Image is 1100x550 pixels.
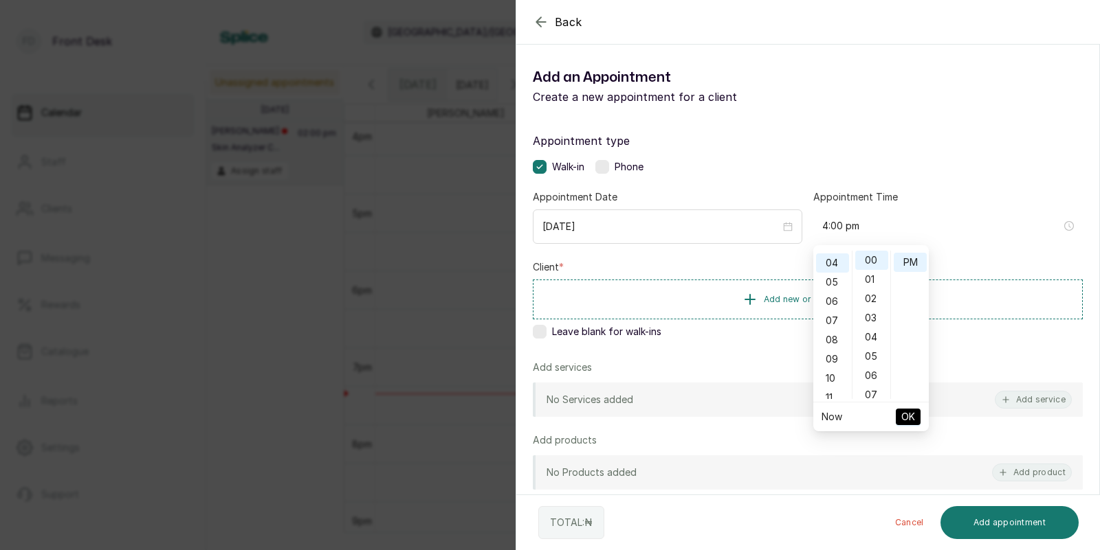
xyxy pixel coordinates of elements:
[822,218,1061,233] input: Select time
[813,190,898,204] label: Appointment Time
[855,251,888,270] div: 00
[533,190,617,204] label: Appointment Date
[995,391,1072,409] button: Add service
[855,366,888,385] div: 06
[901,404,915,430] span: OK
[552,325,661,339] span: Leave blank for walk-ins
[816,273,849,292] div: 05
[533,67,808,89] h1: Add an Appointment
[542,219,780,234] input: Select date
[533,360,592,374] p: Add services
[940,506,1079,539] button: Add appointment
[855,308,888,328] div: 03
[547,466,637,479] p: No Products added
[855,270,888,289] div: 01
[822,411,842,422] a: Now
[816,369,849,388] div: 10
[816,253,849,273] div: 04
[855,347,888,366] div: 05
[533,279,1083,319] button: Add new or select existing
[533,89,808,105] p: Create a new appointment for a client
[764,294,874,305] span: Add new or select existing
[894,253,927,272] div: PM
[884,506,935,539] button: Cancel
[816,311,849,330] div: 07
[992,463,1072,481] button: Add product
[533,14,582,30] button: Back
[855,289,888,308] div: 02
[896,409,921,425] button: OK
[816,388,849,407] div: 11
[615,160,643,174] span: Phone
[555,14,582,30] span: Back
[533,260,564,274] label: Client
[816,330,849,350] div: 08
[533,433,597,447] p: Add products
[533,133,1083,149] label: Appointment type
[547,393,633,406] p: No Services added
[552,160,584,174] span: Walk-in
[550,516,593,529] p: TOTAL: ₦
[816,350,849,369] div: 09
[816,292,849,311] div: 06
[855,385,888,404] div: 07
[855,328,888,347] div: 04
